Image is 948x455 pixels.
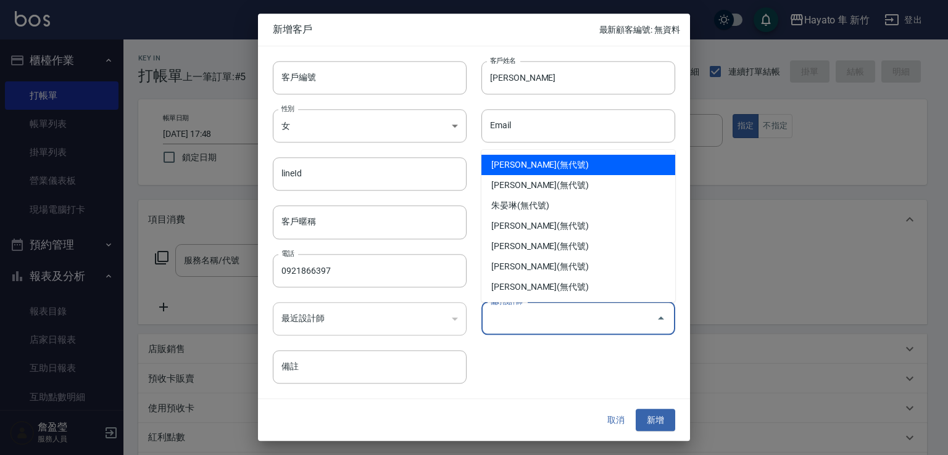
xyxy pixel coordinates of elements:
label: 客戶姓名 [490,55,516,65]
button: 新增 [636,409,675,432]
div: 女 [273,109,467,142]
button: Close [651,309,671,329]
button: 取消 [596,409,636,432]
li: 朱晏琳(無代號) [481,195,675,216]
label: 性別 [281,104,294,113]
li: [PERSON_NAME](無代號) [481,175,675,195]
li: [PERSON_NAME](無代號) [481,155,675,175]
p: 最新顧客編號: 無資料 [599,23,680,36]
li: [PERSON_NAME](無代號) [481,256,675,277]
span: 新增客戶 [273,23,599,36]
label: 電話 [281,248,294,258]
li: [PERSON_NAME](無代號) [481,216,675,236]
li: [PERSON_NAME](無代號) [481,277,675,297]
li: [PERSON_NAME](無代號) [481,236,675,256]
label: 偏好設計師 [490,297,522,306]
